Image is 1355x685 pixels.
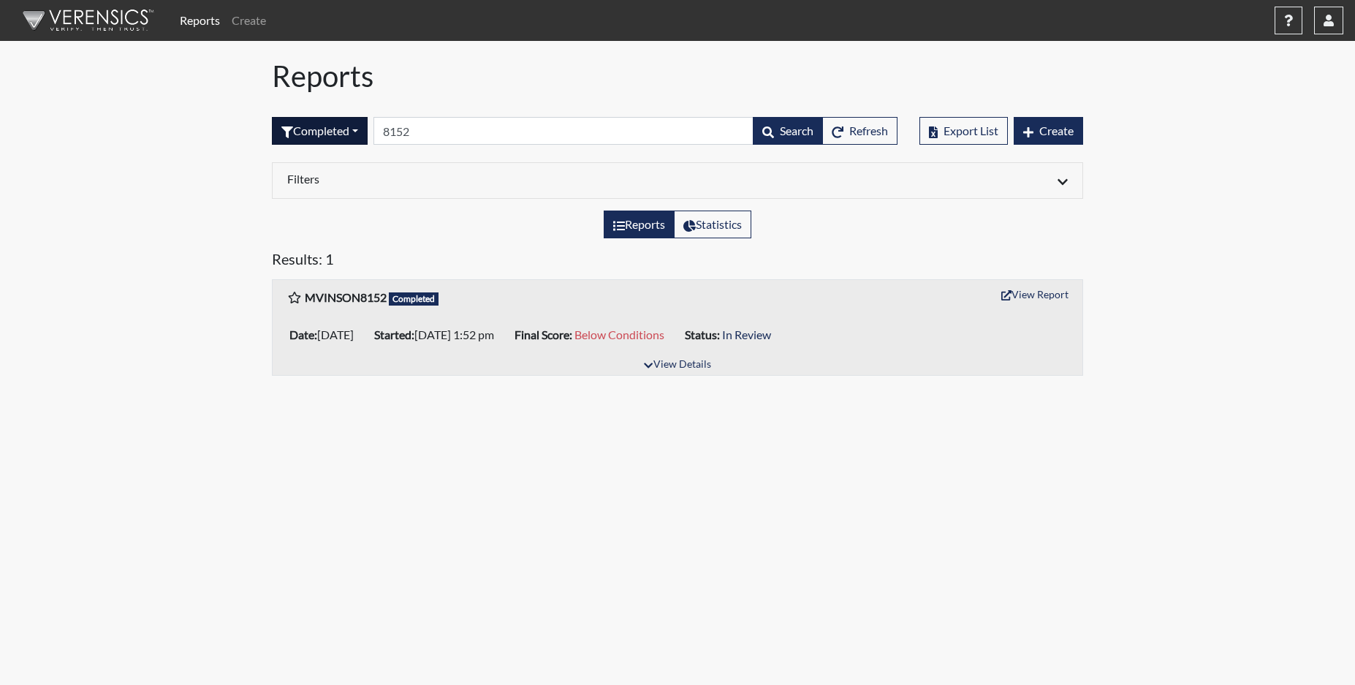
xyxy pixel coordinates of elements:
button: Refresh [822,117,897,145]
a: Create [226,6,272,35]
button: Export List [919,117,1008,145]
li: [DATE] 1:52 pm [368,323,509,347]
div: Click to expand/collapse filters [276,172,1079,189]
h6: Filters [287,172,667,186]
a: Reports [174,6,226,35]
label: View the list of reports [604,211,675,238]
b: MVINSON8152 [305,290,387,304]
button: Completed [272,117,368,145]
span: Search [780,124,813,137]
button: View Report [995,283,1075,306]
span: Create [1039,124,1074,137]
span: Refresh [849,124,888,137]
input: Search by Registration ID, Interview Number, or Investigation Name. [373,117,754,145]
span: Export List [944,124,998,137]
button: Search [753,117,823,145]
button: View Details [637,355,717,375]
span: Completed [389,292,439,306]
b: Final Score: [515,328,572,341]
b: Status: [685,328,720,341]
label: View statistics about completed interviews [674,211,751,238]
div: Filter by interview status [272,117,368,145]
span: In Review [722,328,771,341]
button: Create [1014,117,1083,145]
b: Started: [374,328,414,341]
li: [DATE] [284,323,368,347]
h1: Reports [272,58,1083,94]
b: Date: [289,328,317,341]
h5: Results: 1 [272,250,1083,273]
span: Below Conditions [574,328,664,341]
